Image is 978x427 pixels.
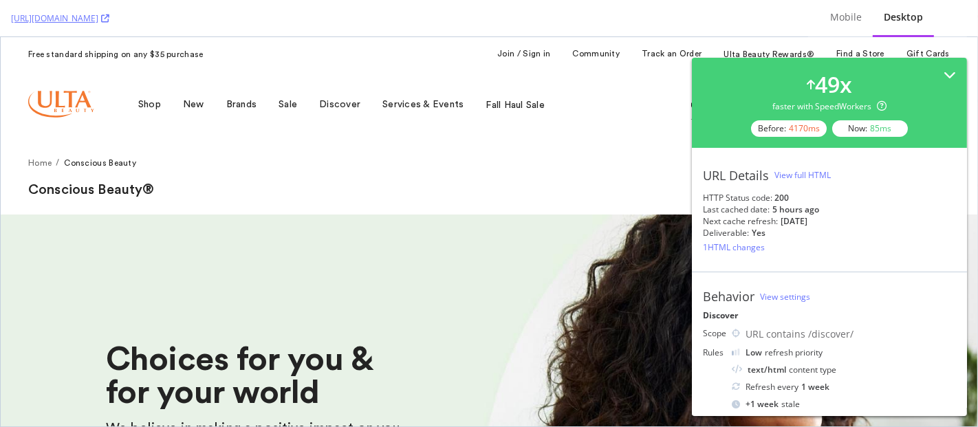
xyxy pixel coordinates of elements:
[691,42,883,92] div: Product search
[748,364,786,375] div: text/html
[801,381,829,393] div: 1 week
[703,289,754,304] div: Behavior
[746,327,956,341] div: URL contains /discover/
[884,10,923,24] div: Desktop
[278,61,296,74] span: Sale
[900,34,916,100] a: Log in to your Ulta account
[772,100,887,112] div: faster with SpeedWorkers
[28,117,949,133] nav: breadcrumbs
[703,192,956,204] div: HTTP Status code:
[497,12,550,21] a: Join / Sign in
[732,349,740,355] img: Yo1DZTjnOBfEZTkXj00cav03WZSR3qnEnDcAAAAASUVORK5CYII=
[789,122,820,134] div: 4170 ms
[703,309,956,321] div: Discover
[713,55,879,79] input: Search Ulta Beauty
[11,12,109,24] a: [URL][DOMAIN_NAME]
[751,120,827,137] div: Before:
[774,169,831,181] div: View full HTML
[772,204,819,215] div: 5 hours ago
[63,122,135,130] span: Conscious Beauty
[138,61,160,74] span: Shop
[641,12,701,21] a: Track an Order
[752,227,765,239] div: Yes
[832,120,908,137] div: Now:
[182,61,204,74] span: New
[906,12,949,21] a: Gift Cards
[774,192,789,204] strong: 200
[732,364,956,375] div: content type
[28,122,51,130] a: Home
[382,61,463,74] span: Services & Events
[746,347,823,358] div: refresh priority
[28,144,949,161] h1: Conscious Beauty®
[746,347,762,358] div: Low
[732,381,956,393] div: Refresh every
[703,215,778,227] div: Next cache refresh:
[105,306,405,372] h2: Choices for you & for your world
[28,13,203,21] p: Free standard shipping on any $35 purchase
[703,227,749,239] div: Deliverable:
[933,34,949,101] a: 0 Items in Bag
[760,291,810,303] a: View settings
[318,61,360,74] span: Discover
[486,63,545,73] a: Fall Haul Sale
[278,34,296,100] button: Sale
[703,347,726,358] div: Rules
[703,168,769,183] div: URL Details
[572,12,619,21] a: Community
[138,34,160,100] button: Shop
[746,398,779,410] div: + 1 week
[382,34,463,100] button: Services & Events
[815,69,852,100] div: 49 x
[836,12,884,21] a: Find a Store
[703,239,765,255] button: 1HTML changes
[703,327,726,339] div: Scope
[226,61,257,74] span: Brands
[871,122,892,134] div: 85 ms
[226,34,257,100] button: Brands
[781,215,807,227] div: [DATE]
[830,10,862,24] div: Mobile
[774,164,831,186] button: View full HTML
[732,398,956,410] div: stale
[703,204,770,215] div: Last cached date:
[703,241,765,253] div: 1 HTML changes
[318,34,360,100] button: Discover
[182,34,204,100] button: New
